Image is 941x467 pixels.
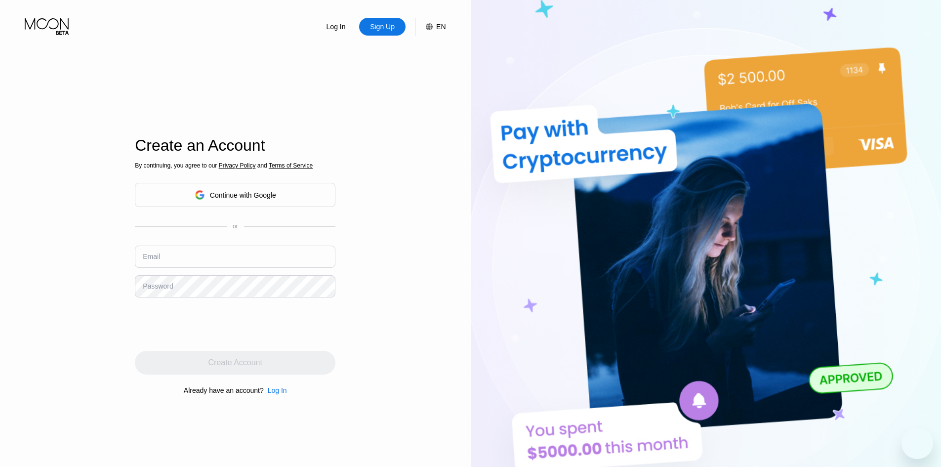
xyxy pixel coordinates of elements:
[359,18,406,36] div: Sign Up
[369,22,396,32] div: Sign Up
[255,162,269,169] span: and
[264,386,287,394] div: Log In
[135,183,335,207] div: Continue with Google
[268,386,287,394] div: Log In
[210,191,276,199] div: Continue with Google
[436,23,446,31] div: EN
[269,162,313,169] span: Terms of Service
[219,162,256,169] span: Privacy Policy
[135,305,285,343] iframe: reCAPTCHA
[135,162,335,169] div: By continuing, you agree to our
[313,18,359,36] div: Log In
[415,18,446,36] div: EN
[326,22,347,32] div: Log In
[143,253,160,260] div: Email
[184,386,264,394] div: Already have an account?
[143,282,173,290] div: Password
[135,136,335,155] div: Create an Account
[901,427,933,459] iframe: Button to launch messaging window
[233,223,238,230] div: or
